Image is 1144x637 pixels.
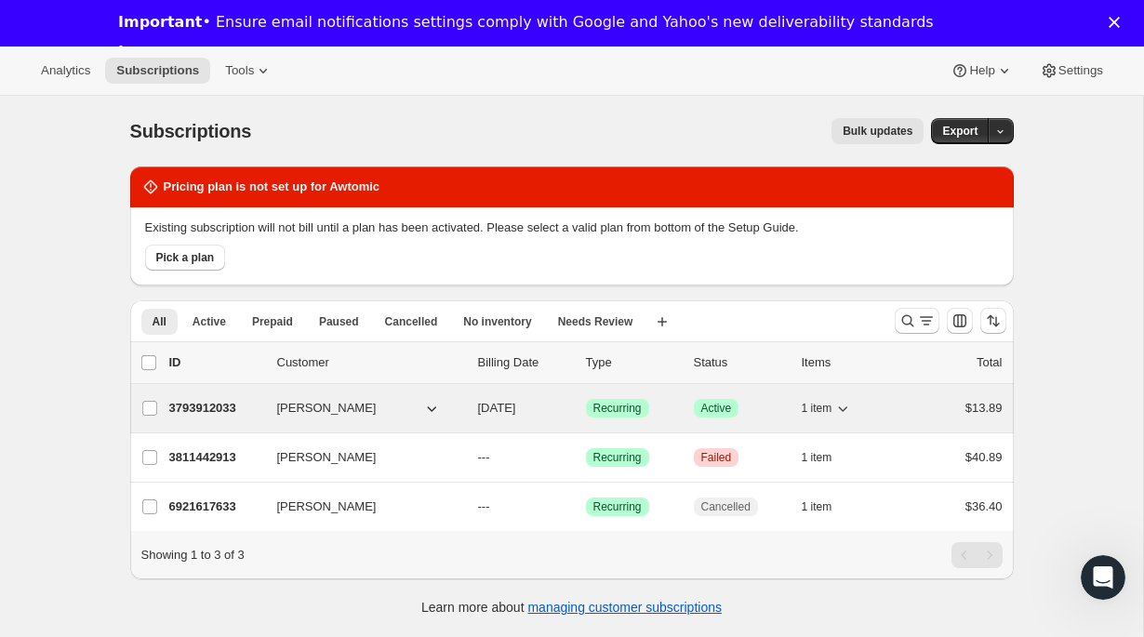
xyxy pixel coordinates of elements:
span: [PERSON_NAME] [277,399,377,418]
button: Bulk updates [831,118,924,144]
p: Status [694,353,787,372]
span: Help [969,63,994,78]
span: $36.40 [965,499,1003,513]
nav: Pagination [951,542,1003,568]
button: Export [931,118,989,144]
button: Analytics [30,58,101,84]
span: 1 item [802,499,832,514]
button: Subscriptions [105,58,210,84]
span: Subscriptions [130,121,252,141]
span: Recurring [593,401,642,416]
div: 6921617633[PERSON_NAME]---SuccessRecurringCancelled1 item$36.40 [169,494,1003,520]
button: 1 item [802,494,853,520]
b: Important [118,13,202,31]
span: --- [478,499,490,513]
span: $40.89 [965,450,1003,464]
button: Create new view [647,309,677,335]
div: 3811442913[PERSON_NAME]---SuccessRecurringCriticalFailed1 item$40.89 [169,445,1003,471]
button: [PERSON_NAME] [266,443,452,472]
div: Close [1109,17,1127,28]
span: 1 item [802,450,832,465]
span: Active [193,314,226,329]
span: 1 item [802,401,832,416]
div: Items [802,353,895,372]
span: Recurring [593,499,642,514]
span: $13.89 [965,401,1003,415]
span: Export [942,124,978,139]
span: [DATE] [478,401,516,415]
div: Type [586,353,679,372]
span: Cancelled [701,499,751,514]
p: Learn more about [421,598,722,617]
div: 3793912033[PERSON_NAME][DATE]SuccessRecurringSuccessActive1 item$13.89 [169,395,1003,421]
span: All [153,314,166,329]
span: --- [478,450,490,464]
span: Prepaid [252,314,293,329]
p: Customer [277,353,463,372]
button: 1 item [802,445,853,471]
p: Existing subscription will not bill until a plan has been activated. Please select a valid plan f... [145,219,999,237]
button: [PERSON_NAME] [266,492,452,522]
span: Bulk updates [843,124,912,139]
p: 6921617633 [169,498,262,516]
p: 3793912033 [169,399,262,418]
button: 1 item [802,395,853,421]
p: 3811442913 [169,448,262,467]
span: Recurring [593,450,642,465]
span: [PERSON_NAME] [277,448,377,467]
p: ID [169,353,262,372]
span: Needs Review [558,314,633,329]
span: [PERSON_NAME] [277,498,377,516]
span: Failed [701,450,732,465]
span: Tools [225,63,254,78]
button: Sort the results [980,308,1006,334]
span: No inventory [463,314,531,329]
span: Pick a plan [156,250,215,265]
button: [PERSON_NAME] [266,393,452,423]
span: Active [701,401,732,416]
div: • Ensure email notifications settings comply with Google and Yahoo's new deliverability standards [118,13,934,32]
button: Pick a plan [145,245,226,271]
button: Settings [1029,58,1114,84]
span: Analytics [41,63,90,78]
span: Settings [1058,63,1103,78]
p: Showing 1 to 3 of 3 [141,546,245,564]
button: Search and filter results [895,308,939,334]
h2: Pricing plan is not set up for Awtomic [164,178,380,196]
button: Tools [214,58,284,84]
p: Total [977,353,1002,372]
button: Help [939,58,1024,84]
a: managing customer subscriptions [527,600,722,615]
span: Paused [319,314,359,329]
p: Billing Date [478,353,571,372]
div: IDCustomerBilling DateTypeStatusItemsTotal [169,353,1003,372]
span: Subscriptions [116,63,199,78]
iframe: Intercom live chat [1081,555,1125,600]
button: Customize table column order and visibility [947,308,973,334]
a: Learn more [118,43,214,63]
span: Cancelled [385,314,438,329]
